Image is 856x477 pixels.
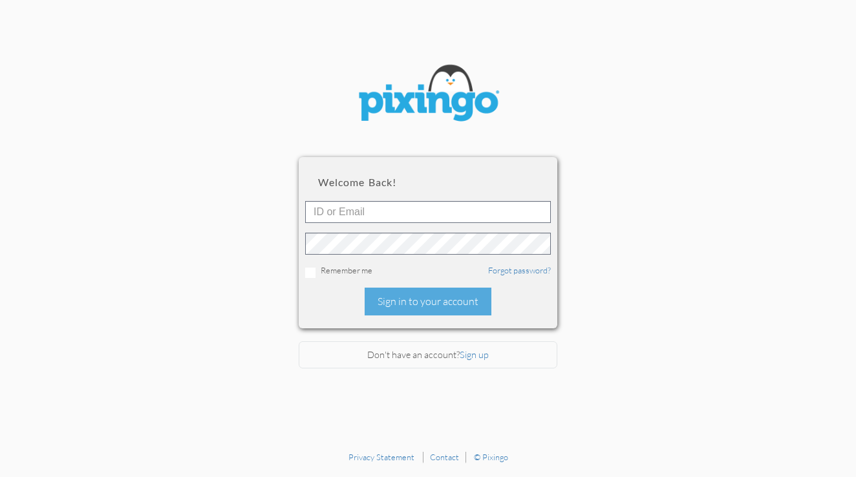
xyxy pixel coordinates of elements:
[474,452,508,462] a: © Pixingo
[365,288,491,315] div: Sign in to your account
[348,452,414,462] a: Privacy Statement
[460,349,489,360] a: Sign up
[305,264,551,278] div: Remember me
[350,58,506,131] img: pixingo logo
[318,176,538,188] h2: Welcome back!
[430,452,459,462] a: Contact
[488,265,551,275] a: Forgot password?
[299,341,557,369] div: Don't have an account?
[305,201,551,223] input: ID or Email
